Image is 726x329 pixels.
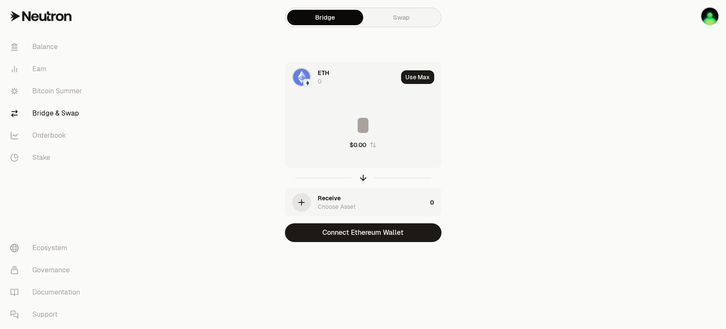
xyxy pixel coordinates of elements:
a: Support [3,303,92,326]
div: 0 [430,188,441,217]
button: Connect Ethereum Wallet [285,223,441,242]
div: ETH LogoEthereum LogoEthereum LogoETH0 [285,63,398,92]
img: ETH Logo [293,69,310,86]
span: ETH [318,69,329,77]
a: Earn [3,58,92,80]
a: Orderbook [3,124,92,147]
div: ReceiveChoose Asset [285,188,427,217]
a: Bridge & Swap [3,102,92,124]
a: Documentation [3,281,92,303]
button: ReceiveChoose Asset0 [285,188,441,217]
a: Governance [3,259,92,281]
a: Stake [3,147,92,169]
a: Swap [363,10,439,25]
a: Bridge [287,10,363,25]
div: Choose Asset [318,202,356,211]
a: Ecosystem [3,237,92,259]
img: Froze [701,8,718,25]
button: $0.00 [350,141,376,149]
button: Use Max [401,70,434,84]
div: 0 [318,77,322,86]
a: Balance [3,36,92,58]
a: Bitcoin Summer [3,80,92,102]
div: Receive [318,194,341,202]
img: Ethereum Logo [304,80,311,87]
div: $0.00 [350,141,366,149]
